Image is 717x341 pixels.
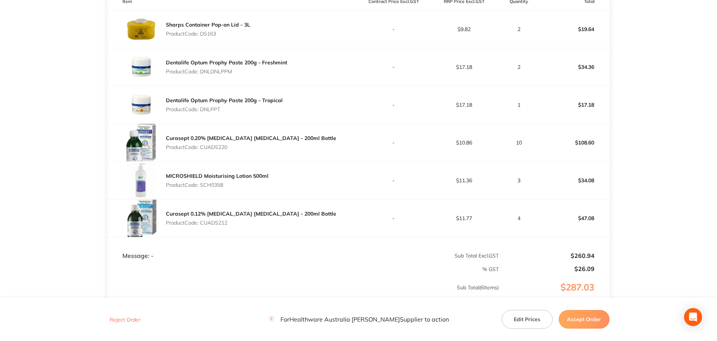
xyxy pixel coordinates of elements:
[359,102,429,108] p: -
[166,144,336,150] p: Product Code: CUADS220
[166,21,250,28] a: Sharps Container Pop-on Lid - 3L
[166,220,336,226] p: Product Code: CUADS212
[499,102,539,108] p: 1
[540,209,609,227] p: $47.08
[359,177,429,183] p: -
[540,58,609,76] p: $34.36
[166,68,287,74] p: Product Code: DNLDNLPPM
[559,310,610,329] button: Accept Order
[429,140,499,146] p: $10.86
[359,253,499,259] p: Sub Total Excl. GST
[166,106,283,112] p: Product Code: DNLPPT
[166,97,283,104] a: Dentalife Optum Prophy Paste 200g - Tropical
[268,316,449,323] p: For Healthware Australia [PERSON_NAME] Supplier to action
[499,177,539,183] p: 3
[166,182,268,188] p: Product Code: SCH0358
[499,265,595,272] p: $26.09
[684,308,702,326] div: Open Intercom Messenger
[499,64,539,70] p: 2
[540,20,609,38] p: $19.64
[166,31,250,37] p: Product Code: DS163
[166,210,336,217] a: Curasept 0.12% [MEDICAL_DATA] [MEDICAL_DATA] - 200ml Bottle
[540,171,609,189] p: $34.08
[429,215,499,221] p: $11.77
[429,26,499,32] p: $9.82
[359,215,429,221] p: -
[122,48,160,86] img: aWZ2M3FuOQ
[499,26,539,32] p: 2
[108,284,499,305] p: Sub Total ( 6 Items)
[107,237,358,260] td: Message: -
[166,173,268,179] a: MICROSHIELD Moisturising Lotion 500ml
[359,64,429,70] p: -
[166,135,336,141] a: Curasept 0.20% [MEDICAL_DATA] [MEDICAL_DATA] - 200ml Bottle
[502,310,553,329] button: Edit Prices
[122,162,160,199] img: bnNiZjlqcw
[540,134,609,152] p: $108.60
[540,96,609,114] p: $17.18
[499,215,539,221] p: 4
[499,252,595,259] p: $260.94
[359,140,429,146] p: -
[122,200,160,237] img: empiM3R3dg
[166,59,287,66] a: Dentalife Optum Prophy Paste 200g - Freshmint
[108,266,499,272] p: % GST
[122,86,160,124] img: N2E0bjQwMQ
[122,124,160,161] img: cXc5azc2Zg
[429,102,499,108] p: $17.18
[359,26,429,32] p: -
[107,316,143,323] button: Reject Order
[499,140,539,146] p: 10
[499,282,609,308] p: $287.03
[122,10,160,48] img: Z3RtODNucw
[429,64,499,70] p: $17.18
[429,177,499,183] p: $11.36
